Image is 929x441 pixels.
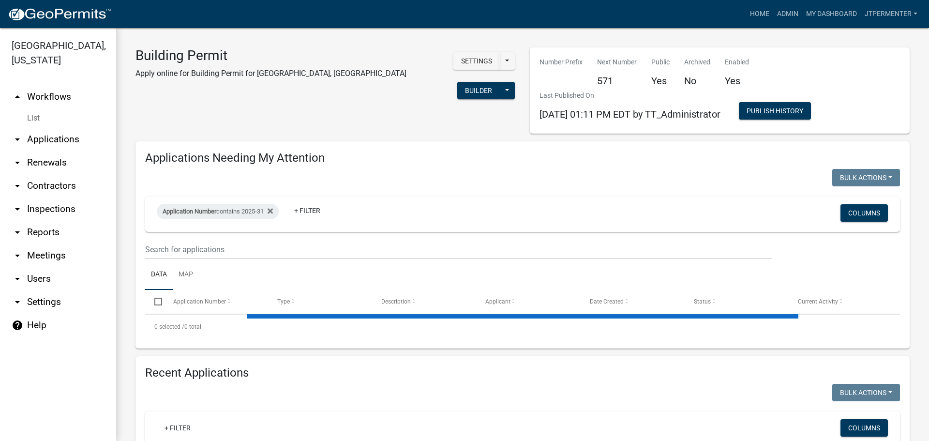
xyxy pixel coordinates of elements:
[539,91,720,101] p: Last Published On
[725,75,749,87] h5: Yes
[539,57,583,67] p: Number Prefix
[739,102,811,120] button: Publish History
[746,5,773,23] a: Home
[135,47,406,64] h3: Building Permit
[832,169,900,186] button: Bulk Actions
[286,202,328,219] a: + Filter
[694,298,711,305] span: Status
[268,290,372,313] datatable-header-cell: Type
[12,250,23,261] i: arrow_drop_down
[157,419,198,437] a: + Filter
[12,273,23,285] i: arrow_drop_down
[840,419,888,437] button: Columns
[453,52,500,70] button: Settings
[789,290,893,313] datatable-header-cell: Current Activity
[798,298,838,305] span: Current Activity
[580,290,684,313] datatable-header-cell: Date Created
[739,108,811,116] wm-modal-confirm: Workflow Publish History
[651,75,670,87] h5: Yes
[372,290,476,313] datatable-header-cell: Description
[773,5,802,23] a: Admin
[145,240,772,259] input: Search for applications
[457,82,500,99] button: Builder
[145,259,173,290] a: Data
[154,323,184,330] span: 0 selected /
[651,57,670,67] p: Public
[173,259,199,290] a: Map
[12,319,23,331] i: help
[832,384,900,401] button: Bulk Actions
[684,57,710,67] p: Archived
[725,57,749,67] p: Enabled
[173,298,226,305] span: Application Number
[163,208,216,215] span: Application Number
[12,157,23,168] i: arrow_drop_down
[476,290,580,313] datatable-header-cell: Applicant
[12,227,23,238] i: arrow_drop_down
[12,134,23,145] i: arrow_drop_down
[485,298,510,305] span: Applicant
[145,290,164,313] datatable-header-cell: Select
[145,315,900,339] div: 0 total
[802,5,861,23] a: My Dashboard
[157,204,279,219] div: contains 2025-31
[861,5,921,23] a: jtpermenter
[145,366,900,380] h4: Recent Applications
[684,75,710,87] h5: No
[539,108,720,120] span: [DATE] 01:11 PM EDT by TT_Administrator
[685,290,789,313] datatable-header-cell: Status
[597,75,637,87] h5: 571
[381,298,411,305] span: Description
[277,298,290,305] span: Type
[12,203,23,215] i: arrow_drop_down
[135,68,406,79] p: Apply online for Building Permit for [GEOGRAPHIC_DATA], [GEOGRAPHIC_DATA]
[12,91,23,103] i: arrow_drop_up
[164,290,268,313] datatable-header-cell: Application Number
[12,296,23,308] i: arrow_drop_down
[590,298,624,305] span: Date Created
[145,151,900,165] h4: Applications Needing My Attention
[597,57,637,67] p: Next Number
[840,204,888,222] button: Columns
[12,180,23,192] i: arrow_drop_down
